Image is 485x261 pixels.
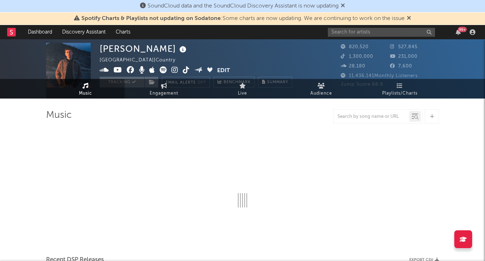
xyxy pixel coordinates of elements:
div: [PERSON_NAME] [100,43,188,55]
span: Music [79,89,92,98]
a: Audience [282,79,360,99]
span: 527,845 [390,45,417,49]
span: SoundCloud data and the SoundCloud Discovery Assistant is now updating [147,3,339,9]
span: Dismiss [341,3,345,9]
span: 11,436,141 Monthly Listeners [341,74,418,78]
span: Engagement [150,89,178,98]
span: Benchmark [224,78,251,87]
a: Live [203,79,282,99]
span: Playlists/Charts [382,89,417,98]
button: Summary [258,77,292,87]
span: 28,180 [341,64,365,69]
a: Charts [111,25,135,39]
span: 7,600 [390,64,412,69]
button: Tracking [100,77,144,87]
button: Email AlertsOff [162,77,210,87]
span: 1,300,000 [341,54,373,59]
a: Discovery Assistant [57,25,111,39]
div: 99 + [458,27,467,32]
a: Dashboard [23,25,57,39]
span: Spotify Charts & Playlists not updating on Sodatone [81,16,221,21]
button: Edit [217,66,230,75]
span: 820,520 [341,45,369,49]
a: Benchmark [214,77,255,87]
span: Audience [310,89,332,98]
a: Engagement [125,79,203,99]
a: Music [46,79,125,99]
input: Search by song name or URL [334,114,409,120]
span: Live [238,89,247,98]
a: Playlists/Charts [360,79,439,99]
span: : Some charts are now updating. We are continuing to work on the issue [81,16,405,21]
span: Dismiss [407,16,411,21]
button: 99+ [456,29,461,35]
div: [GEOGRAPHIC_DATA] | Country [100,56,184,65]
input: Search for artists [328,28,435,37]
span: 231,000 [390,54,417,59]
